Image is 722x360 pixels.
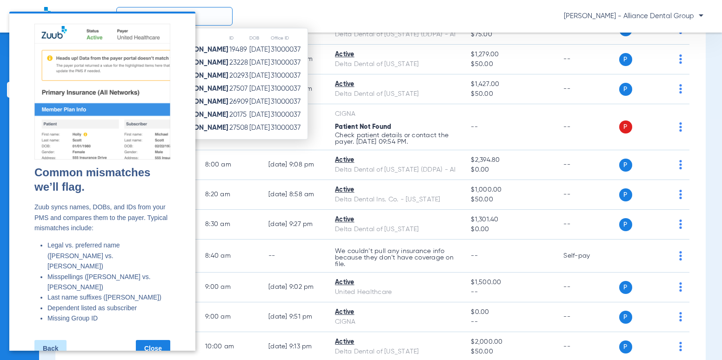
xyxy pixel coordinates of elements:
[261,240,328,273] td: --
[619,83,632,96] span: P
[471,278,548,287] span: $1,500.00
[471,89,548,99] span: $50.00
[335,307,456,317] div: Active
[619,53,632,66] span: P
[229,56,249,69] td: 23228
[19,7,51,23] img: Zuub Logo
[249,69,270,82] td: [DATE]
[471,195,548,205] span: $50.00
[198,302,261,332] td: 9:00 AM
[249,121,270,134] td: [DATE]
[229,108,249,121] td: 20175
[229,69,249,82] td: 20293
[249,33,270,43] th: DOB
[229,95,249,108] td: 26909
[38,260,161,281] li: Misspellings ([PERSON_NAME] vs. [PERSON_NAME])
[335,30,456,40] div: Delta Dental of [US_STATE] (DDPA) - AI
[335,109,456,119] div: CIGNA
[679,312,682,321] img: group-dot-blue.svg
[335,215,456,225] div: Active
[25,153,161,182] h2: Common mismatches we’ll flag.
[261,180,328,210] td: [DATE] 8:58 AM
[116,7,233,26] input: Search for patients
[175,124,228,131] strong: [PERSON_NAME]
[619,188,632,201] span: P
[619,281,632,294] span: P
[335,185,456,195] div: Active
[556,302,619,332] td: --
[175,59,228,66] strong: [PERSON_NAME]
[564,12,703,21] span: [PERSON_NAME] - Alliance Dental Group
[471,317,548,327] span: --
[471,50,548,60] span: $1,279.00
[270,108,308,121] td: 31000037
[556,45,619,74] td: --
[619,340,632,353] span: P
[198,150,261,180] td: 8:00 AM
[471,80,548,89] span: $1,427.00
[198,180,261,210] td: 8:20 AM
[175,85,228,92] strong: [PERSON_NAME]
[261,273,328,302] td: [DATE] 9:02 PM
[679,160,682,169] img: group-dot-blue.svg
[335,80,456,89] div: Active
[471,30,548,40] span: $75.00
[471,60,548,69] span: $50.00
[679,190,682,199] img: group-dot-blue.svg
[249,56,270,69] td: [DATE]
[229,82,249,95] td: 27507
[335,278,456,287] div: Active
[25,328,57,345] a: Back
[38,280,161,291] li: Last name suffixes ([PERSON_NAME])
[335,317,456,327] div: CIGNA
[198,240,261,273] td: 8:40 AM
[335,60,456,69] div: Delta Dental of [US_STATE]
[471,225,548,234] span: $0.00
[198,210,261,240] td: 8:30 AM
[471,347,548,357] span: $50.00
[335,248,456,267] p: We couldn’t pull any insurance info because they don’t have coverage on file.
[270,56,308,69] td: 31000037
[335,155,456,165] div: Active
[556,150,619,180] td: --
[335,89,456,99] div: Delta Dental of [US_STATE]
[471,155,548,165] span: $2,394.80
[335,124,391,130] span: Patient Not Found
[175,72,228,79] strong: [PERSON_NAME]
[261,150,328,180] td: [DATE] 9:08 PM
[556,240,619,273] td: Self-pay
[335,50,456,60] div: Active
[619,311,632,324] span: P
[270,69,308,82] td: 31000037
[471,287,548,297] span: --
[679,84,682,93] img: group-dot-blue.svg
[471,185,548,195] span: $1,000.00
[261,210,328,240] td: [DATE] 9:27 PM
[679,282,682,292] img: group-dot-blue.svg
[249,108,270,121] td: [DATE]
[175,111,228,118] strong: [PERSON_NAME]
[335,132,456,145] p: Check patient details or contact the payer. [DATE] 09:54 PM.
[229,43,249,56] td: 19489
[270,33,308,43] th: Office ID
[335,347,456,357] div: Delta Dental of [US_STATE]
[335,165,456,175] div: Delta Dental of [US_STATE] (DDPA) - AI
[471,307,548,317] span: $0.00
[679,342,682,351] img: group-dot-blue.svg
[229,121,249,134] td: 27508
[249,82,270,95] td: [DATE]
[335,337,456,347] div: Active
[619,120,632,133] span: P
[270,82,308,95] td: 31000037
[679,122,682,132] img: group-dot-blue.svg
[471,337,548,347] span: $2,000.00
[198,273,261,302] td: 9:00 AM
[229,33,249,43] th: ID
[270,121,308,134] td: 31000037
[38,291,161,301] li: Dependent listed as subscriber
[270,95,308,108] td: 31000037
[38,228,161,260] li: Legal vs. preferred name ([PERSON_NAME] vs. [PERSON_NAME])
[471,253,478,259] span: --
[261,302,328,332] td: [DATE] 9:51 PM
[335,225,456,234] div: Delta Dental of [US_STATE]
